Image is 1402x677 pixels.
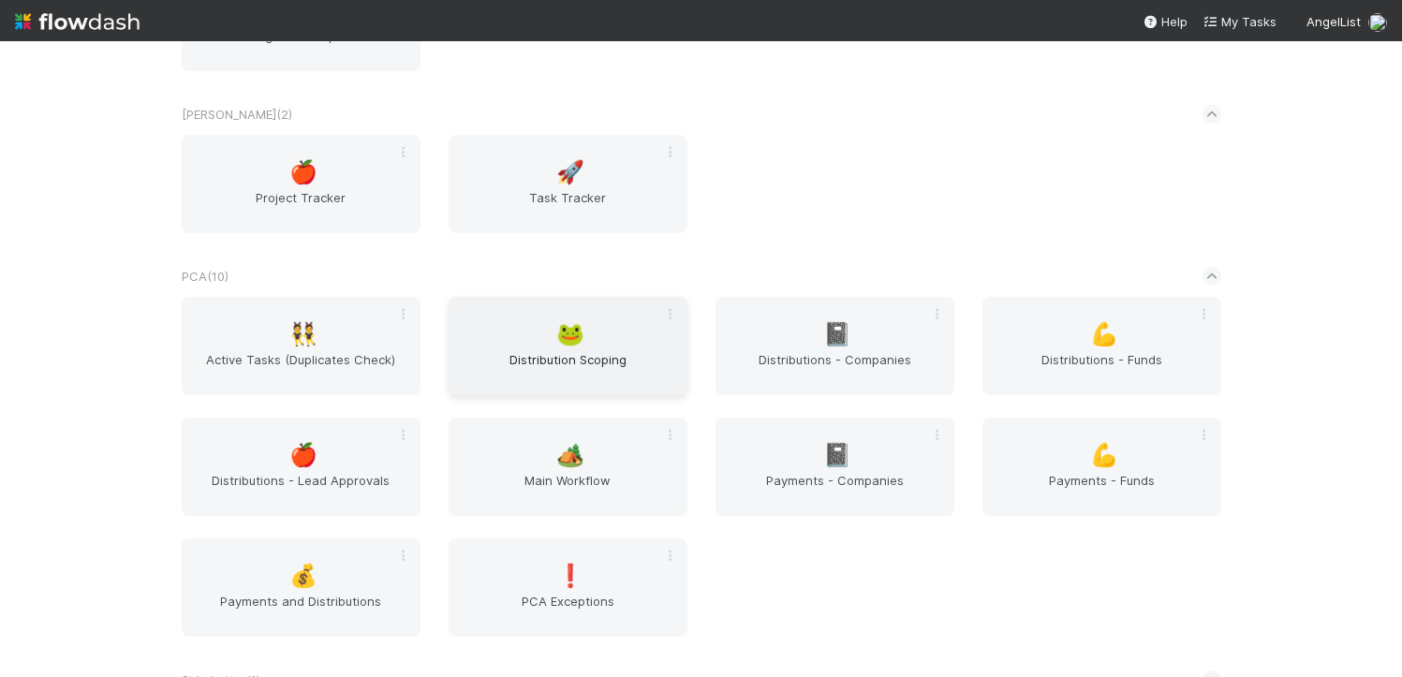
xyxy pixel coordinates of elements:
[289,564,317,588] span: 💰
[1090,443,1118,467] span: 💪
[182,269,229,284] span: PCA ( 10 )
[556,322,584,346] span: 🐸
[456,471,680,508] span: Main Workflow
[723,471,947,508] span: Payments - Companies
[716,297,954,395] a: 📓Distributions - Companies
[556,564,584,588] span: ❗
[1203,12,1277,31] a: My Tasks
[556,443,584,467] span: 🏕️
[449,538,687,637] a: ❗PCA Exceptions
[456,350,680,388] span: Distribution Scoping
[449,297,687,395] a: 🐸Distribution Scoping
[449,418,687,516] a: 🏕️Main Workflow
[1143,12,1188,31] div: Help
[15,6,140,37] img: logo-inverted-e16ddd16eac7371096b0.svg
[982,418,1221,516] a: 💪Payments - Funds
[1203,14,1277,29] span: My Tasks
[1306,14,1361,29] span: AngelList
[1368,13,1387,32] img: avatar_e7d5656d-bda2-4d83-89d6-b6f9721f96bd.png
[982,297,1221,395] a: 💪Distributions - Funds
[289,443,317,467] span: 🍎
[723,350,947,388] span: Distributions - Companies
[189,471,413,508] span: Distributions - Lead Approvals
[456,592,680,629] span: PCA Exceptions
[289,322,317,346] span: 👯
[182,418,421,516] a: 🍎Distributions - Lead Approvals
[182,107,292,122] span: [PERSON_NAME] ( 2 )
[182,135,421,233] a: 🍎Project Tracker
[182,538,421,637] a: 💰Payments and Distributions
[189,26,413,64] span: Legal Launchpad
[289,160,317,184] span: 🍎
[823,322,851,346] span: 📓
[449,135,687,233] a: 🚀Task Tracker
[182,297,421,395] a: 👯Active Tasks (Duplicates Check)
[1090,322,1118,346] span: 💪
[189,592,413,629] span: Payments and Distributions
[823,443,851,467] span: 📓
[189,188,413,226] span: Project Tracker
[556,160,584,184] span: 🚀
[189,350,413,388] span: Active Tasks (Duplicates Check)
[990,471,1214,508] span: Payments - Funds
[990,350,1214,388] span: Distributions - Funds
[716,418,954,516] a: 📓Payments - Companies
[456,188,680,226] span: Task Tracker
